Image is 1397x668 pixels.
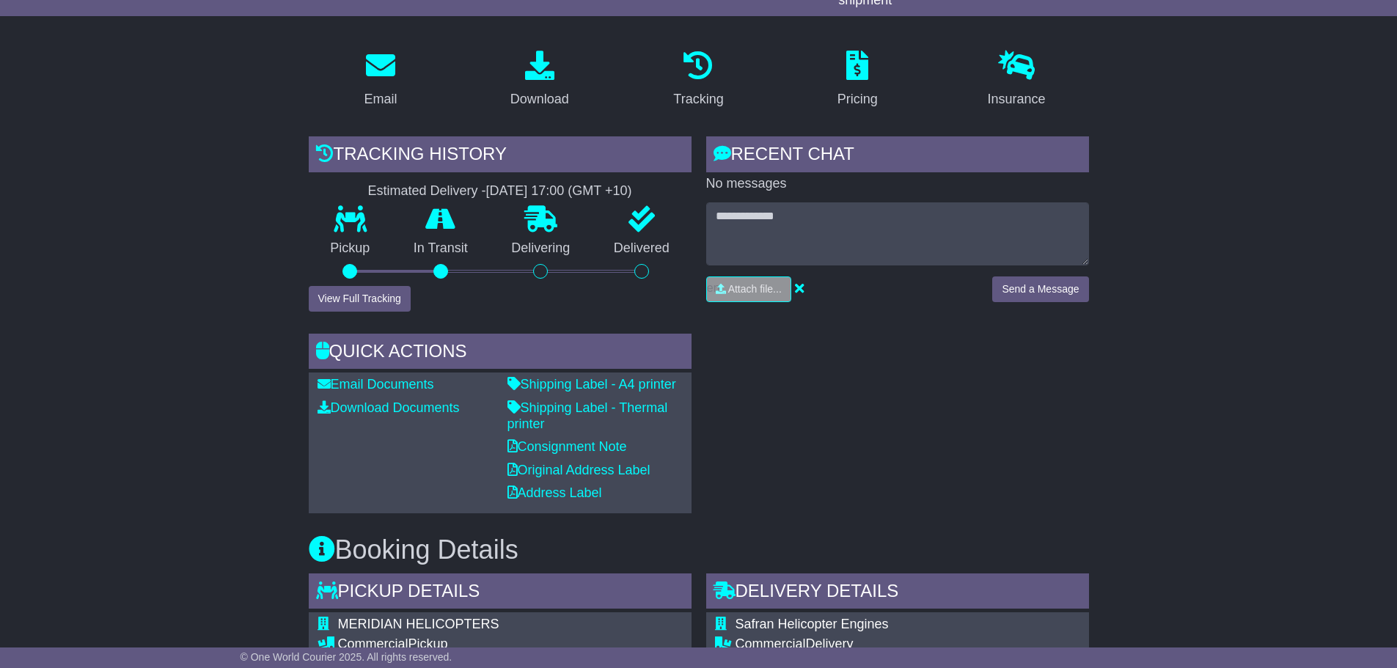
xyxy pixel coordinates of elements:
a: Download Documents [318,400,460,415]
div: Delivery [736,636,1080,653]
p: Pickup [309,241,392,257]
div: Delivery Details [706,573,1089,613]
a: Email [354,45,406,114]
button: Send a Message [992,276,1088,302]
div: Email [364,89,397,109]
p: No messages [706,176,1089,192]
div: Pickup Details [309,573,692,613]
p: In Transit [392,241,490,257]
span: Commercial [736,636,806,651]
span: © One World Courier 2025. All rights reserved. [241,651,452,663]
div: Estimated Delivery - [309,183,692,199]
a: Consignment Note [507,439,627,454]
p: Delivered [592,241,692,257]
p: Delivering [490,241,593,257]
a: Original Address Label [507,463,650,477]
a: Email Documents [318,377,434,392]
a: Shipping Label - A4 printer [507,377,676,392]
a: Pricing [828,45,887,114]
a: Download [501,45,579,114]
div: Pickup [338,636,562,653]
div: [DATE] 17:00 (GMT +10) [486,183,632,199]
span: Safran Helicopter Engines [736,617,889,631]
div: RECENT CHAT [706,136,1089,176]
div: Pricing [837,89,878,109]
div: Insurance [988,89,1046,109]
h3: Booking Details [309,535,1089,565]
div: Download [510,89,569,109]
div: Tracking history [309,136,692,176]
a: Insurance [978,45,1055,114]
a: Shipping Label - Thermal printer [507,400,668,431]
button: View Full Tracking [309,286,411,312]
div: Tracking [673,89,723,109]
a: Tracking [664,45,733,114]
div: Quick Actions [309,334,692,373]
span: MERIDIAN HELICOPTERS [338,617,499,631]
span: Commercial [338,636,408,651]
a: Address Label [507,485,602,500]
